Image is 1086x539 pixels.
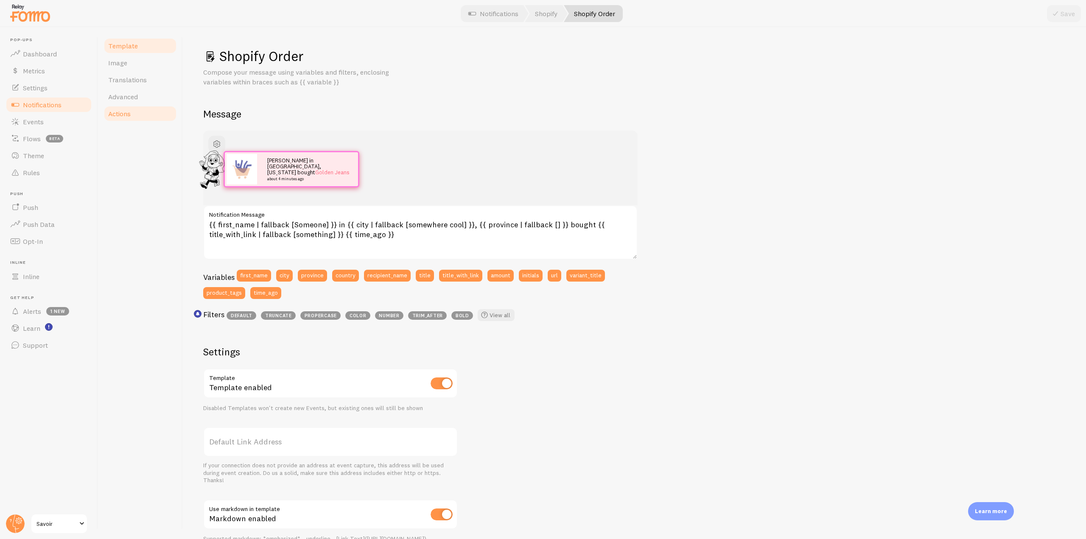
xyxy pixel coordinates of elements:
span: beta [46,135,63,142]
a: Events [5,113,92,130]
a: Settings [5,79,92,96]
span: Push [23,203,38,212]
span: Flows [23,134,41,143]
a: Savoir [31,514,88,534]
a: Image [103,54,177,71]
h3: Filters [203,310,224,319]
span: Alerts [23,307,41,316]
span: color [345,311,370,320]
button: first_name [237,270,271,282]
div: If your connection does not provide an address at event capture, this address will be used during... [203,462,458,484]
a: Actions [103,105,177,122]
span: bold [451,311,473,320]
span: Theme [23,151,44,160]
a: Golden Jeans [315,169,350,176]
button: variant_title [566,270,605,282]
span: Pop-ups [10,37,92,43]
span: Savoir [36,519,77,529]
span: Push Data [23,220,55,229]
span: Opt-In [23,237,43,246]
span: Metrics [23,67,45,75]
img: fomo-relay-logo-orange.svg [9,2,51,24]
button: recipient_name [364,270,411,282]
a: Learn [5,320,92,337]
a: Theme [5,147,92,164]
span: propercase [300,311,341,320]
a: Dashboard [5,45,92,62]
span: default [227,311,256,320]
span: trim_after [408,311,447,320]
h2: Message [203,107,1066,120]
svg: <p>Watch New Feature Tutorials!</p> [45,323,53,331]
div: Disabled Templates won't create new Events, but existing ones will still be shown [203,405,458,412]
h2: Settings [203,345,458,358]
button: title_with_link [439,270,482,282]
button: time_ago [250,287,281,299]
a: Push [5,199,92,216]
a: Advanced [103,88,177,105]
span: Actions [108,109,131,118]
button: title [416,270,434,282]
svg: <p>Use filters like | propercase to change CITY to City in your templates</p> [194,310,202,318]
label: Default Link Address [203,427,458,457]
button: initials [519,270,543,282]
button: country [332,270,359,282]
a: View all [478,309,515,321]
span: truncate [261,311,296,320]
span: Notifications [23,101,62,109]
a: Support [5,337,92,354]
a: Translations [103,71,177,88]
div: Markdown enabled [203,500,458,531]
span: Inline [10,260,92,265]
span: Advanced [108,92,138,101]
a: Push Data [5,216,92,233]
span: Inline [23,272,39,281]
span: Support [23,341,48,349]
div: Template enabled [203,369,458,399]
a: Alerts 1 new [5,303,92,320]
a: Flows beta [5,130,92,147]
a: Rules [5,164,92,181]
button: product_tags [203,287,245,299]
div: Learn more [968,502,1014,520]
a: Inline [5,268,92,285]
h3: Variables [203,272,235,282]
button: province [298,270,327,282]
span: Settings [23,84,48,92]
span: number [375,311,403,320]
p: Learn more [975,507,1007,515]
span: Image [108,59,127,67]
a: Metrics [5,62,92,79]
img: Fomo [227,154,257,184]
button: amount [487,270,514,282]
small: about 4 minutes ago [267,177,347,181]
span: Dashboard [23,50,57,58]
button: city [276,270,293,282]
p: [PERSON_NAME] in [GEOGRAPHIC_DATA], [US_STATE] bought [267,157,350,181]
p: Compose your message using variables and filters, enclosing variables within braces such as {{ va... [203,67,407,87]
a: Template [103,37,177,54]
span: Rules [23,168,40,177]
span: Push [10,191,92,197]
a: Notifications [5,96,92,113]
span: Events [23,117,44,126]
h1: Shopify Order [203,47,1066,65]
span: Learn [23,324,40,332]
span: Get Help [10,295,92,301]
label: Notification Message [203,205,638,220]
button: url [548,270,561,282]
span: Template [108,42,138,50]
span: 1 new [46,307,69,316]
a: Opt-In [5,233,92,250]
span: Translations [108,75,147,84]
